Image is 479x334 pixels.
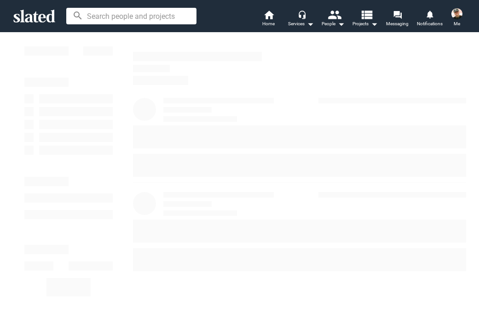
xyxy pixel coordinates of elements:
[322,18,345,29] div: People
[335,18,346,29] mat-icon: arrow_drop_down
[425,10,434,18] mat-icon: notifications
[393,10,402,19] mat-icon: forum
[369,18,380,29] mat-icon: arrow_drop_down
[451,8,462,19] img: Antony J. Bowman
[417,18,443,29] span: Notifications
[263,9,274,20] mat-icon: home
[66,8,196,24] input: Search people and projects
[454,18,460,29] span: Me
[285,9,317,29] button: Services
[381,9,414,29] a: Messaging
[446,6,468,30] button: Antony J. BowmanMe
[349,9,381,29] button: Projects
[288,18,314,29] div: Services
[414,9,446,29] a: Notifications
[352,18,378,29] span: Projects
[359,8,373,21] mat-icon: view_list
[386,18,409,29] span: Messaging
[327,8,340,21] mat-icon: people
[253,9,285,29] a: Home
[317,9,349,29] button: People
[305,18,316,29] mat-icon: arrow_drop_down
[298,10,306,18] mat-icon: headset_mic
[262,18,275,29] span: Home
